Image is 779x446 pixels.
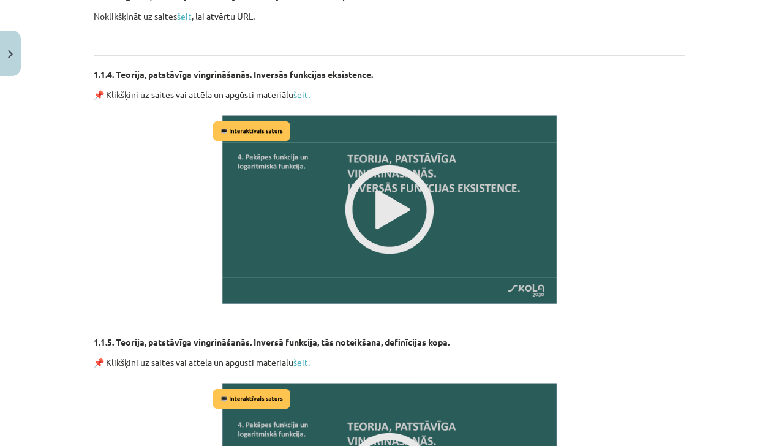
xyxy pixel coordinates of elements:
p: 📌 Klikšķini uz saites vai attēla un apgūsti materiālu [94,356,685,369]
a: šeit. [293,357,310,368]
strong: 1.1.4. Teorija, patstāvīga vingrināšanās. Inversās funkcijas eksistence. [94,69,373,80]
a: šeit. [293,89,310,100]
p: Noklikšķināt uz saites , lai atvērtu URL. [94,10,685,23]
p: 📌 Klikšķini uz saites vai attēla un apgūsti materiālu [94,88,685,101]
strong: 1.1.5. Teorija, patstāvīga vingrināšanās. Inversā funkcija, tās noteikšana, definīcijas kopa. [94,336,450,347]
a: šeit [177,10,192,21]
img: icon-close-lesson-0947bae3869378f0d4975bcd49f059093ad1ed9edebbc8119c70593378902aed.svg [8,50,13,58]
section: Saturs [94,10,685,43]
